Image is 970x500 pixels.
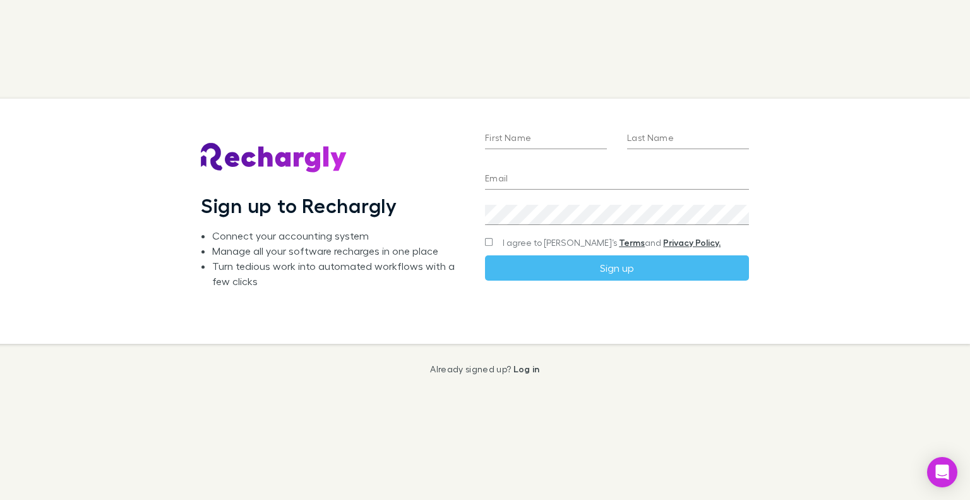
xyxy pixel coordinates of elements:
div: Open Intercom Messenger [927,457,957,487]
img: Rechargly's Logo [201,143,347,173]
h1: Sign up to Rechargly [201,193,397,217]
li: Turn tedious work into automated workflows with a few clicks [212,259,465,289]
li: Connect your accounting system [212,228,465,243]
p: Already signed up? [430,364,539,374]
a: Terms [619,237,645,248]
li: Manage all your software recharges in one place [212,243,465,259]
a: Log in [513,363,540,374]
button: Sign up [485,255,749,281]
a: Privacy Policy. [663,237,721,248]
span: I agree to [PERSON_NAME]’s and [503,236,721,249]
